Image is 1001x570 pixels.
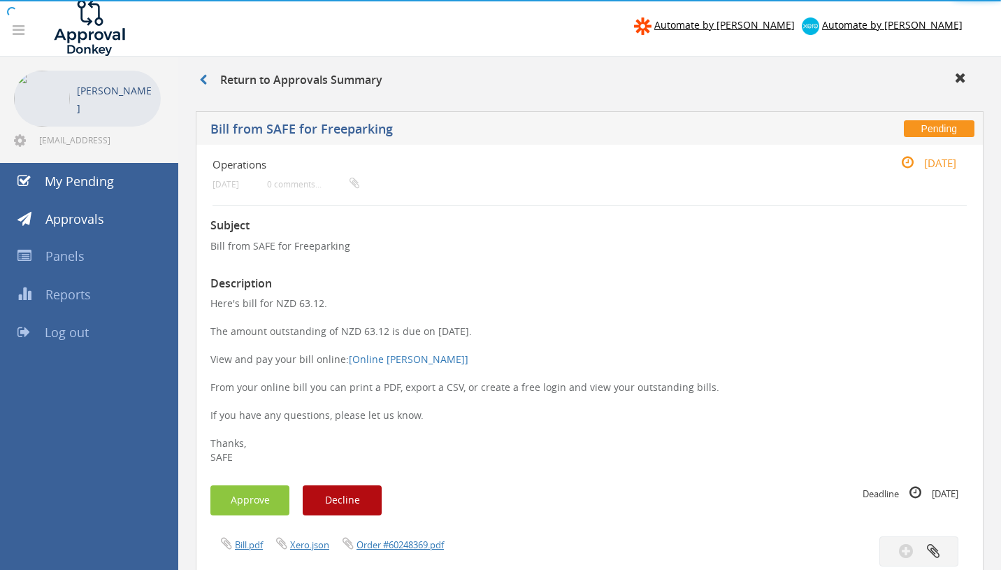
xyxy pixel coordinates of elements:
[210,297,969,464] p: Here's bill for NZD 63.12. The amount outstanding of NZD 63.12 is due on [DATE]. View and pay you...
[863,485,958,501] small: Deadline [DATE]
[290,539,329,551] a: Xero.json
[39,134,158,145] span: [EMAIL_ADDRESS][DOMAIN_NAME]
[654,18,795,31] span: Automate by [PERSON_NAME]
[267,179,359,190] small: 0 comments...
[213,159,841,171] h4: Operations
[210,485,289,515] button: Approve
[904,120,974,137] span: Pending
[235,539,263,551] a: Bill.pdf
[210,122,744,140] h5: Bill from SAFE for Freeparking
[634,17,651,35] img: zapier-logomark.png
[45,248,85,264] span: Panels
[822,18,963,31] span: Automate by [PERSON_NAME]
[45,211,104,227] span: Approvals
[802,17,819,35] img: xero-logo.png
[210,239,969,253] p: Bill from SAFE for Freeparking
[77,82,154,117] p: [PERSON_NAME]
[349,352,468,366] a: [Online [PERSON_NAME]]
[45,286,91,303] span: Reports
[213,179,239,190] small: [DATE]
[210,220,969,232] h3: Subject
[199,74,382,87] h3: Return to Approvals Summary
[45,324,89,341] span: Log out
[303,485,382,515] button: Decline
[357,539,444,551] a: Order #60248369.pdf
[45,173,114,190] span: My Pending
[210,278,969,290] h3: Description
[886,155,956,171] small: [DATE]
